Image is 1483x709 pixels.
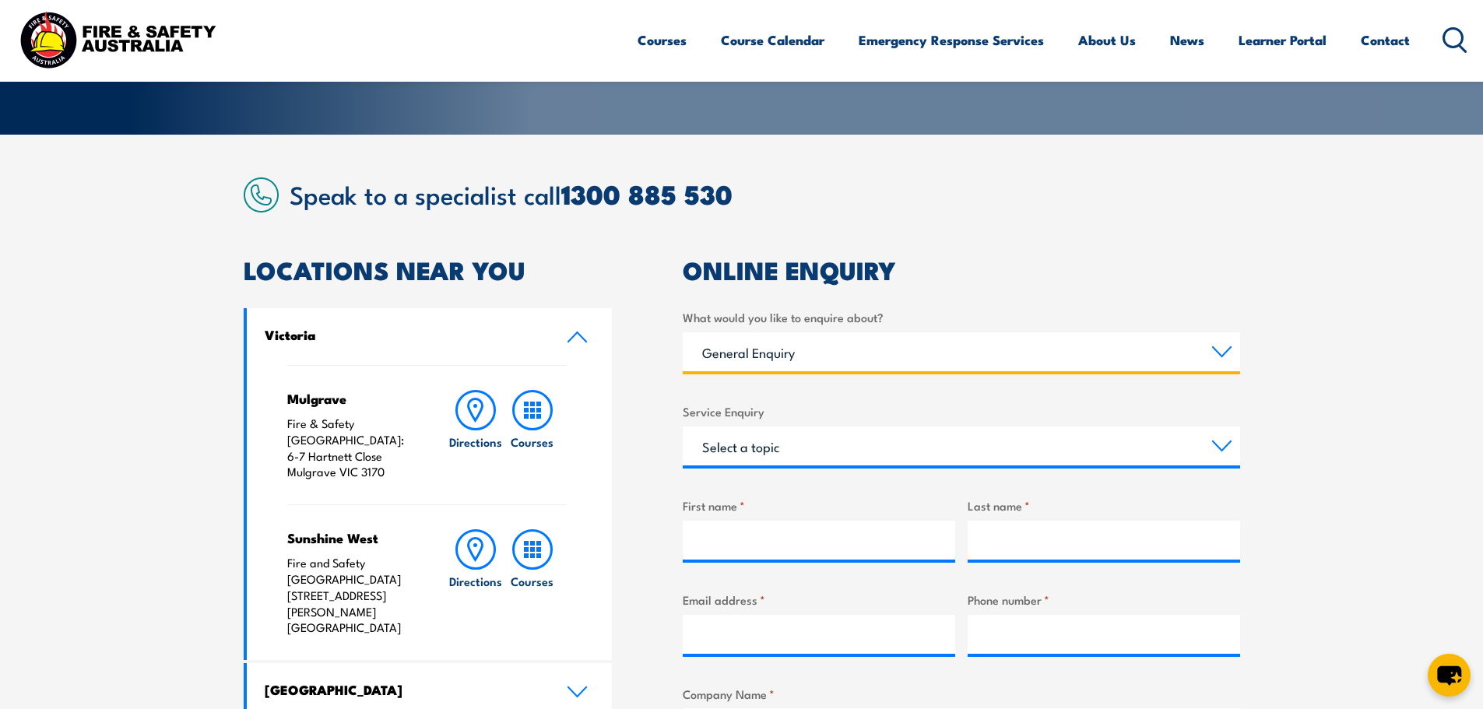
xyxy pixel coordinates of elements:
[511,573,553,589] h6: Courses
[287,390,417,407] h4: Mulgrave
[290,180,1240,208] h2: Speak to a specialist call
[504,529,561,636] a: Courses
[683,308,1240,326] label: What would you like to enquire about?
[683,402,1240,420] label: Service Enquiry
[287,555,417,636] p: Fire and Safety [GEOGRAPHIC_DATA] [STREET_ADDRESS][PERSON_NAME] [GEOGRAPHIC_DATA]
[683,685,1240,703] label: Company Name
[247,308,613,365] a: Victoria
[859,19,1044,61] a: Emergency Response Services
[504,390,561,480] a: Courses
[721,19,824,61] a: Course Calendar
[1361,19,1410,61] a: Contact
[1170,19,1204,61] a: News
[1239,19,1327,61] a: Learner Portal
[1428,654,1471,697] button: chat-button
[683,591,955,609] label: Email address
[448,390,504,480] a: Directions
[448,529,504,636] a: Directions
[244,258,613,280] h2: LOCATIONS NEAR YOU
[449,573,502,589] h6: Directions
[561,173,733,214] a: 1300 885 530
[511,433,553,450] h6: Courses
[968,497,1240,514] label: Last name
[265,326,543,343] h4: Victoria
[683,258,1240,280] h2: ONLINE ENQUIRY
[287,416,417,480] p: Fire & Safety [GEOGRAPHIC_DATA]: 6-7 Hartnett Close Mulgrave VIC 3170
[638,19,687,61] a: Courses
[449,433,502,450] h6: Directions
[287,529,417,546] h4: Sunshine West
[683,497,955,514] label: First name
[1078,19,1136,61] a: About Us
[265,681,543,698] h4: [GEOGRAPHIC_DATA]
[968,591,1240,609] label: Phone number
